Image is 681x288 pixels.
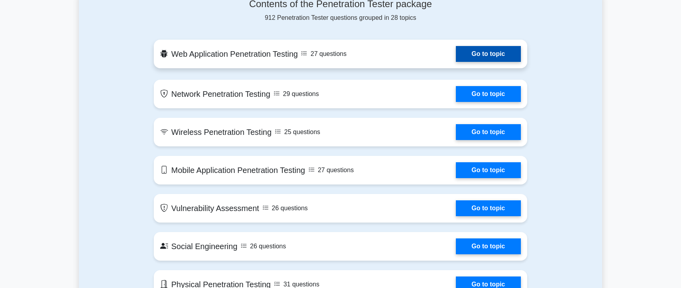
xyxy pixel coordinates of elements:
a: Go to topic [456,46,521,62]
a: Go to topic [456,124,521,140]
a: Go to topic [456,162,521,178]
a: Go to topic [456,200,521,216]
a: Go to topic [456,238,521,254]
a: Go to topic [456,86,521,102]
